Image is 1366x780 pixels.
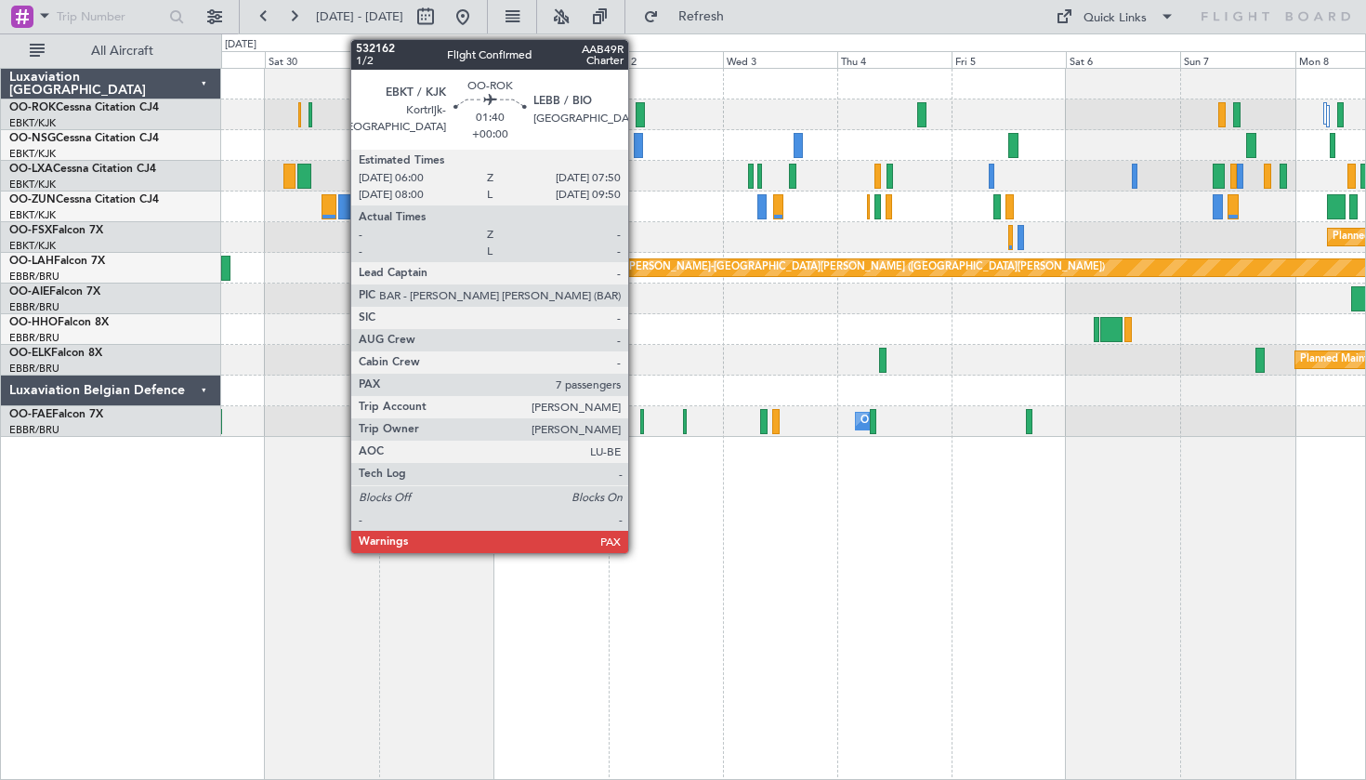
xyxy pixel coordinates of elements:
span: All Aircraft [48,45,196,58]
div: [DATE] [496,37,528,53]
a: EBKT/KJK [9,178,56,192]
a: EBKT/KJK [9,208,56,222]
a: EBBR/BRU [9,331,59,345]
div: Sat 30 [265,51,379,68]
div: Thu 4 [837,51,952,68]
div: [DATE] [225,37,256,53]
a: EBKT/KJK [9,116,56,130]
span: OO-FAE [9,409,52,420]
span: OO-ROK [9,102,56,113]
div: Mon 1 [493,51,608,68]
button: Refresh [635,2,746,32]
span: OO-LXA [9,164,53,175]
span: OO-ZUN [9,194,56,205]
div: Sun 31 [379,51,493,68]
span: OO-FSX [9,225,52,236]
span: OO-NSG [9,133,56,144]
a: OO-LXACessna Citation CJ4 [9,164,156,175]
a: OO-FSXFalcon 7X [9,225,103,236]
span: OO-LAH [9,256,54,267]
a: OO-HHOFalcon 8X [9,317,109,328]
a: OO-LAHFalcon 7X [9,256,105,267]
div: Planned Maint [PERSON_NAME]-[GEOGRAPHIC_DATA][PERSON_NAME] ([GEOGRAPHIC_DATA][PERSON_NAME]) [556,254,1105,282]
a: EBBR/BRU [9,300,59,314]
div: Sun 7 [1180,51,1294,68]
a: OO-FAEFalcon 7X [9,409,103,420]
a: OO-ELKFalcon 8X [9,348,102,359]
a: OO-ZUNCessna Citation CJ4 [9,194,159,205]
span: [DATE] - [DATE] [316,8,403,25]
div: Sat 6 [1066,51,1180,68]
button: Quick Links [1046,2,1184,32]
a: OO-NSGCessna Citation CJ4 [9,133,159,144]
div: Owner Melsbroek Air Base [860,407,987,435]
div: Fri 5 [952,51,1066,68]
span: OO-AIE [9,286,49,297]
a: EBBR/BRU [9,362,59,376]
input: Trip Number [57,3,164,31]
a: EBBR/BRU [9,423,59,437]
span: Refresh [663,10,741,23]
a: EBKT/KJK [9,239,56,253]
a: OO-AIEFalcon 7X [9,286,100,297]
a: OO-ROKCessna Citation CJ4 [9,102,159,113]
span: OO-HHO [9,317,58,328]
div: Planned Maint [GEOGRAPHIC_DATA] ([GEOGRAPHIC_DATA]) [551,284,844,312]
a: EBBR/BRU [9,270,59,284]
span: OO-ELK [9,348,51,359]
div: Wed 3 [723,51,837,68]
div: Tue 2 [609,51,723,68]
button: All Aircraft [20,36,202,66]
div: Quick Links [1084,9,1147,28]
a: EBKT/KJK [9,147,56,161]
